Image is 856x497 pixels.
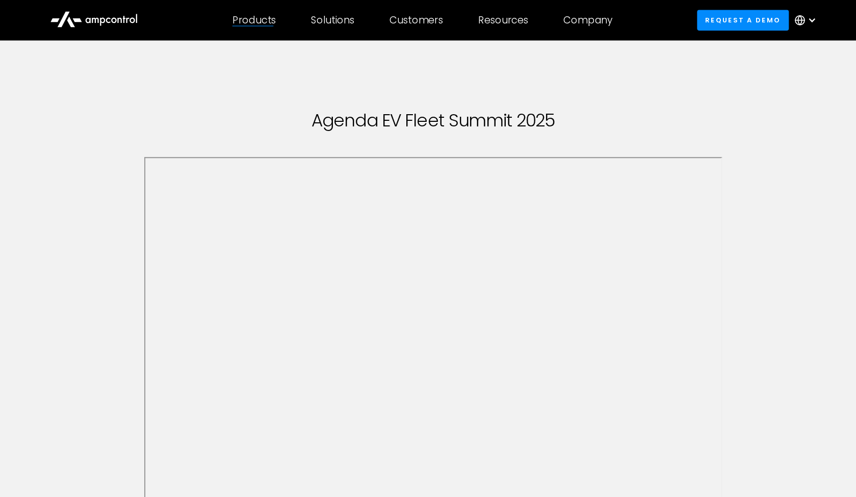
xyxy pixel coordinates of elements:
div: Customers [387,13,437,24]
div: Company [550,13,595,24]
a: Request a demo [674,9,760,28]
div: Resources [470,13,517,24]
h1: Agenda EV Fleet Summit 2025 [159,103,697,122]
div: Products [241,13,282,24]
div: Solutions [315,13,355,24]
